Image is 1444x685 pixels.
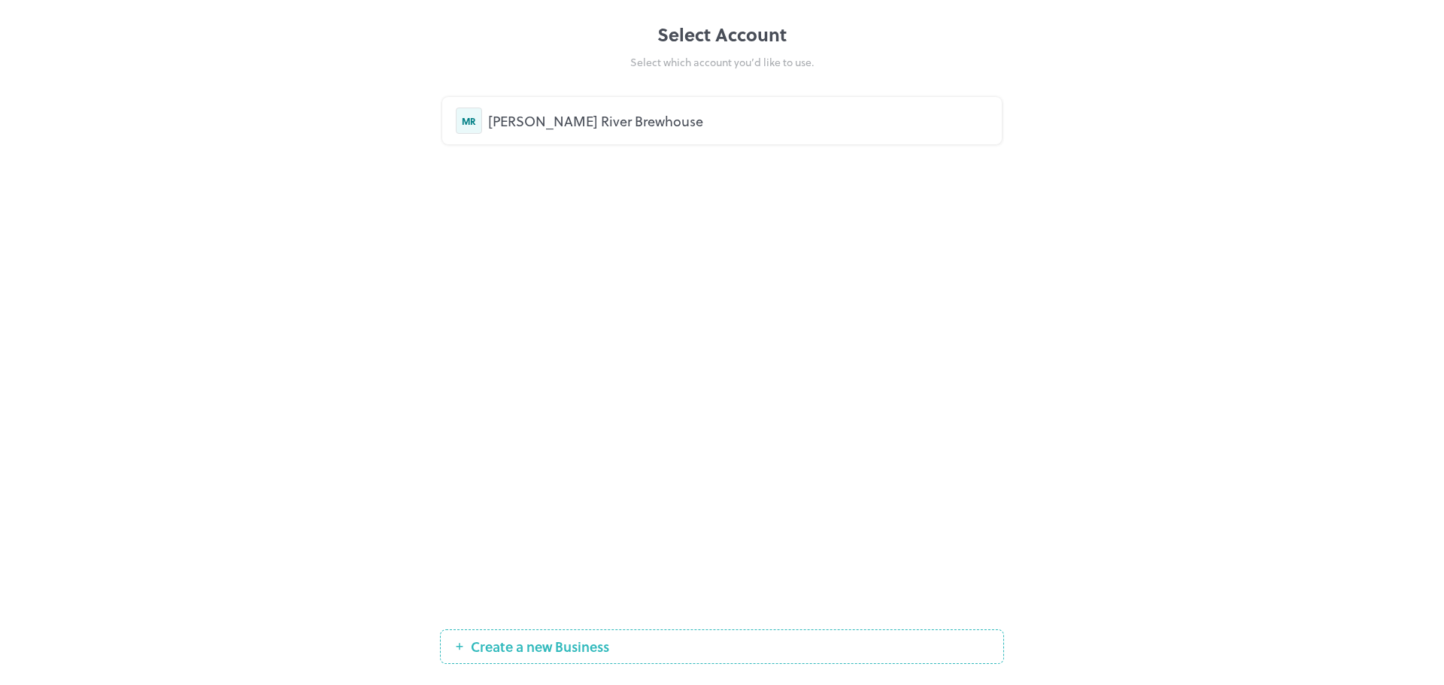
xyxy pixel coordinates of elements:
[440,21,1004,48] div: Select Account
[440,629,1004,664] button: Create a new Business
[456,108,482,134] div: MR
[463,639,617,654] span: Create a new Business
[488,111,988,131] div: [PERSON_NAME] River Brewhouse
[440,54,1004,70] div: Select which account you’d like to use.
